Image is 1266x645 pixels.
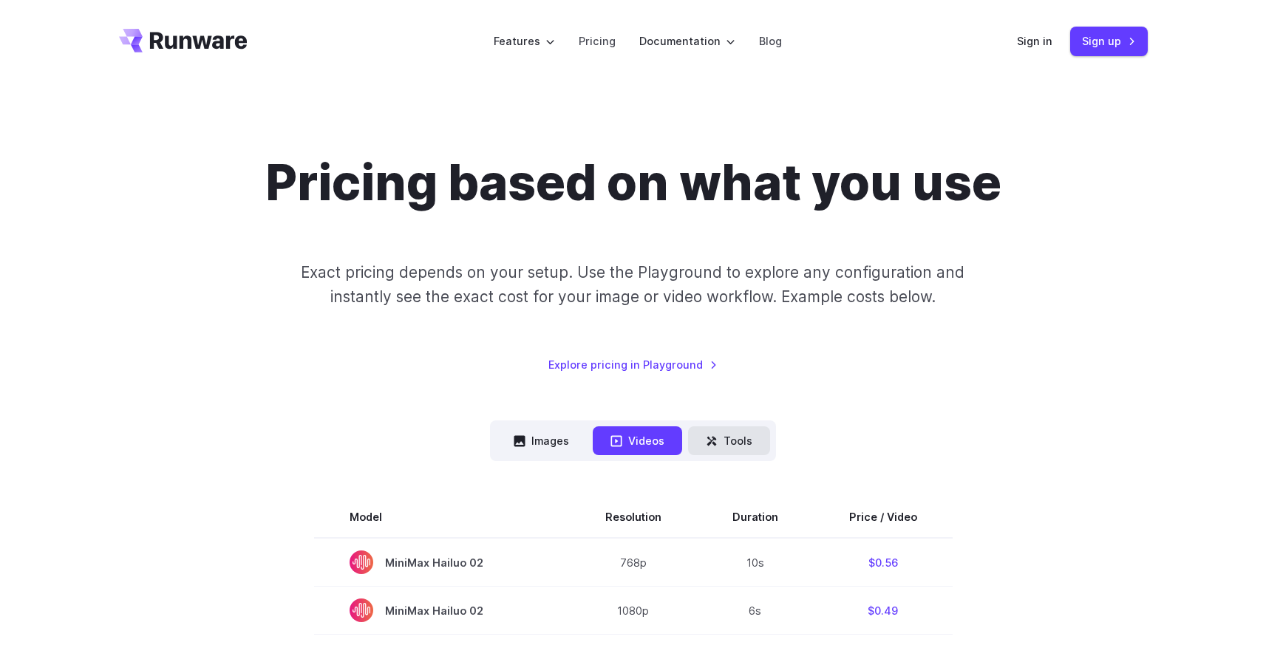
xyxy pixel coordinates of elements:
th: Resolution [570,496,697,538]
td: 6s [697,587,814,635]
th: Model [314,496,570,538]
button: Tools [688,426,770,455]
label: Features [494,33,555,50]
span: MiniMax Hailuo 02 [350,598,534,622]
label: Documentation [639,33,735,50]
td: $0.49 [814,587,953,635]
button: Images [496,426,587,455]
td: 768p [570,538,697,587]
a: Blog [759,33,782,50]
a: Sign in [1017,33,1052,50]
a: Pricing [579,33,616,50]
td: 1080p [570,587,697,635]
h1: Pricing based on what you use [265,154,1001,213]
td: 10s [697,538,814,587]
a: Go to / [119,29,248,52]
p: Exact pricing depends on your setup. Use the Playground to explore any configuration and instantl... [273,260,993,310]
th: Price / Video [814,496,953,538]
span: MiniMax Hailuo 02 [350,550,534,574]
th: Duration [697,496,814,538]
td: $0.56 [814,538,953,587]
a: Sign up [1070,27,1148,55]
button: Videos [593,426,682,455]
a: Explore pricing in Playground [548,356,718,373]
